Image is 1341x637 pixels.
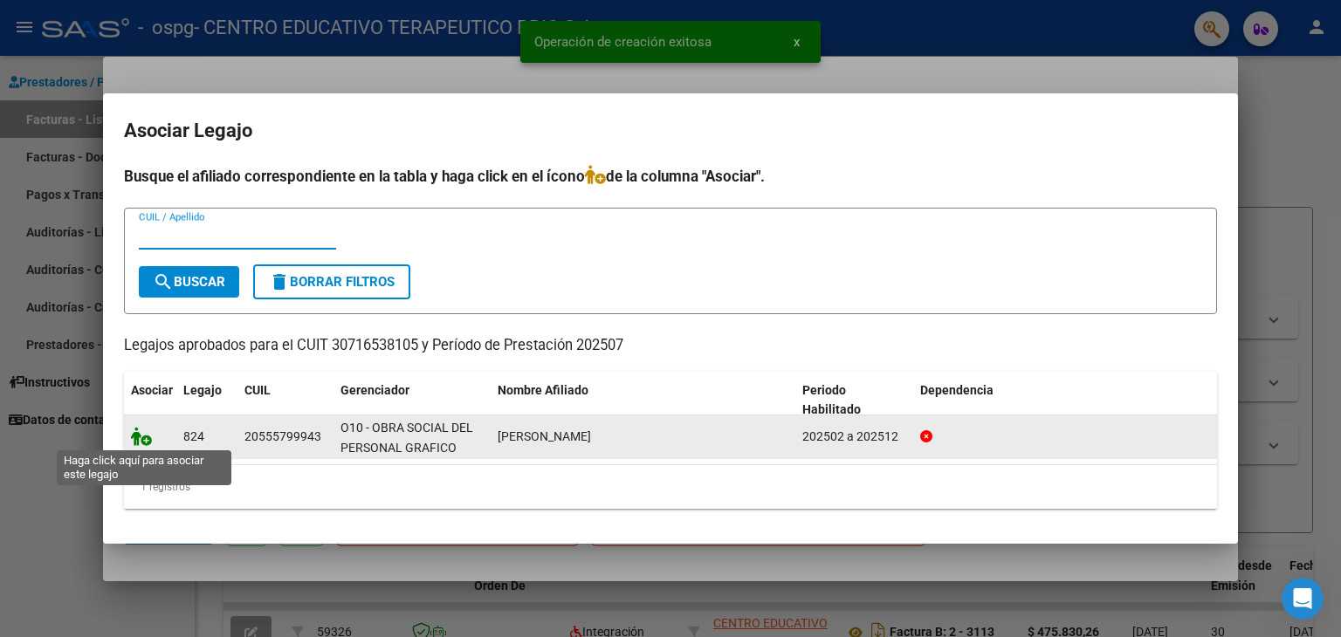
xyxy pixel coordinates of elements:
div: 202502 a 202512 [802,427,906,447]
h4: Busque el afiliado correspondiente en la tabla y haga click en el ícono de la columna "Asociar". [124,165,1217,188]
div: 1 registros [124,465,1217,509]
span: Dependencia [920,383,994,397]
span: Nombre Afiliado [498,383,588,397]
button: Borrar Filtros [253,264,410,299]
datatable-header-cell: Legajo [176,372,237,429]
span: MACARO LEON BAUTISTA [498,429,591,443]
button: Buscar [139,266,239,298]
span: Borrar Filtros [269,274,395,290]
datatable-header-cell: Asociar [124,372,176,429]
iframe: Intercom live chat [1282,578,1324,620]
span: Buscar [153,274,225,290]
h2: Asociar Legajo [124,114,1217,147]
div: 20555799943 [244,427,321,447]
mat-icon: delete [269,271,290,292]
span: Asociar [131,383,173,397]
span: Gerenciador [340,383,409,397]
span: CUIL [244,383,271,397]
datatable-header-cell: Periodo Habilitado [795,372,913,429]
span: O10 - OBRA SOCIAL DEL PERSONAL GRAFICO [340,421,473,455]
datatable-header-cell: Nombre Afiliado [491,372,795,429]
datatable-header-cell: CUIL [237,372,334,429]
span: Legajo [183,383,222,397]
span: Periodo Habilitado [802,383,861,417]
datatable-header-cell: Dependencia [913,372,1218,429]
datatable-header-cell: Gerenciador [334,372,491,429]
span: 824 [183,429,204,443]
p: Legajos aprobados para el CUIT 30716538105 y Período de Prestación 202507 [124,335,1217,357]
mat-icon: search [153,271,174,292]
